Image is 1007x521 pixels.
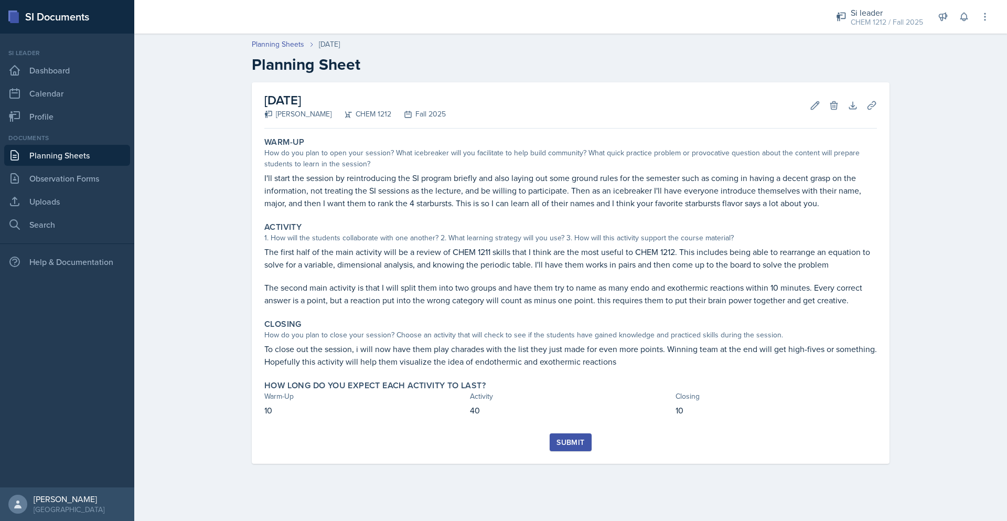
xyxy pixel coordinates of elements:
label: Activity [264,222,302,232]
div: Submit [556,438,584,446]
div: CHEM 1212 [331,109,391,120]
div: How do you plan to close your session? Choose an activity that will check to see if the students ... [264,329,877,341]
div: Si leader [851,6,923,19]
p: 10 [264,404,466,417]
button: Submit [550,433,591,451]
p: 40 [470,404,671,417]
h2: [DATE] [264,91,446,110]
div: Closing [676,391,877,402]
p: To close out the session, i will now have them play charades with the list they just made for eve... [264,343,877,368]
label: Warm-Up [264,137,305,147]
label: How long do you expect each activity to last? [264,380,486,391]
a: Calendar [4,83,130,104]
div: CHEM 1212 / Fall 2025 [851,17,923,28]
div: 1. How will the students collaborate with one another? 2. What learning strategy will you use? 3.... [264,232,877,243]
a: Planning Sheets [252,39,304,50]
label: Closing [264,319,302,329]
h2: Planning Sheet [252,55,890,74]
div: Activity [470,391,671,402]
div: Documents [4,133,130,143]
a: Planning Sheets [4,145,130,166]
p: The second main activity is that I will split them into two groups and have them try to name as m... [264,281,877,306]
div: [GEOGRAPHIC_DATA] [34,504,104,515]
div: Help & Documentation [4,251,130,272]
a: Observation Forms [4,168,130,189]
a: Search [4,214,130,235]
div: [PERSON_NAME] [264,109,331,120]
p: The first half of the main activity will be a review of CHEM 1211 skills that I think are the mos... [264,246,877,271]
a: Dashboard [4,60,130,81]
div: Fall 2025 [391,109,446,120]
a: Profile [4,106,130,127]
div: How do you plan to open your session? What icebreaker will you facilitate to help build community... [264,147,877,169]
div: [DATE] [319,39,340,50]
p: 10 [676,404,877,417]
p: I'll start the session by reintroducing the SI program briefly and also laying out some ground ru... [264,172,877,209]
div: Warm-Up [264,391,466,402]
div: Si leader [4,48,130,58]
div: [PERSON_NAME] [34,494,104,504]
a: Uploads [4,191,130,212]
